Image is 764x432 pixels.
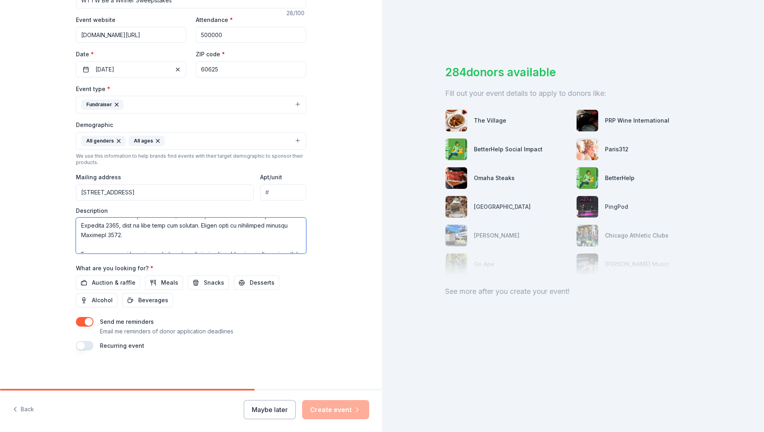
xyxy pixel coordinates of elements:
label: Demographic [76,121,113,129]
label: Send me reminders [100,318,154,325]
div: All genders [81,136,125,146]
span: Auction & raffle [92,278,135,287]
button: Alcohol [76,293,117,307]
input: 20 [196,27,306,43]
div: Fundraiser [81,99,123,110]
div: 284 donors available [445,64,701,81]
div: BetterHelp [605,173,635,183]
textarea: Lore ipsu, DOLO (Sitamet’c ADI elitsed) doeius t inci-utla etdoloremag aliquaenim adm veniamquisn... [76,218,306,254]
button: Desserts [234,275,279,290]
span: Snacks [204,278,224,287]
button: Beverages [122,293,173,307]
button: Meals [145,275,183,290]
div: PRP Wine International [605,116,669,125]
button: Maybe later [244,400,296,419]
label: ZIP code [196,50,225,58]
button: Auction & raffle [76,275,140,290]
label: Event website [76,16,115,24]
div: Fill out your event details to apply to donors like: [445,87,701,100]
input: # [260,184,306,200]
p: Email me reminders of donor application deadlines [100,327,233,336]
span: Alcohol [92,295,113,305]
input: 12345 (U.S. only) [196,61,306,77]
label: Apt/unit [260,173,282,181]
button: Snacks [188,275,229,290]
button: [DATE] [76,61,186,77]
img: photo for Paris312 [577,139,598,160]
div: Paris312 [605,145,629,154]
input: Enter a US address [76,184,254,200]
div: Omaha Steaks [474,173,515,183]
img: photo for BetterHelp [577,167,598,189]
label: Description [76,207,108,215]
span: Desserts [250,278,275,287]
img: photo for PRP Wine International [577,110,598,131]
label: Attendance [196,16,233,24]
input: https://www... [76,27,186,43]
div: The Village [474,116,506,125]
label: Recurring event [100,342,144,349]
button: Fundraiser [76,96,306,113]
button: All gendersAll ages [76,132,306,150]
div: See more after you create your event! [445,285,701,298]
div: All ages [129,136,165,146]
label: Date [76,50,186,58]
img: photo for The Village [446,110,467,131]
label: Mailing address [76,173,121,181]
span: Meals [161,278,178,287]
div: 28 /100 [286,8,306,18]
img: photo for Omaha Steaks [446,167,467,189]
span: Beverages [138,295,168,305]
img: photo for BetterHelp Social Impact [446,139,467,160]
div: BetterHelp Social Impact [474,145,543,154]
label: Event type [76,85,110,93]
label: What are you looking for? [76,264,153,272]
button: Back [13,401,34,418]
div: We use this information to help brands find events with their target demographic to sponsor their... [76,153,306,166]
